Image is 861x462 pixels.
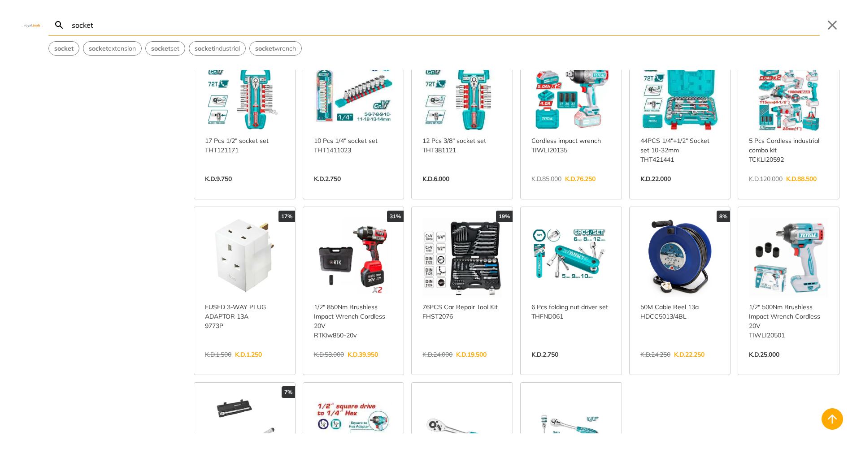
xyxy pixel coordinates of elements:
img: Close [22,23,43,27]
strong: socket [255,44,274,52]
button: Close [825,18,839,32]
div: Suggestion: socket [48,41,79,56]
button: Select suggestion: socket industrial [189,42,245,55]
div: 8% [717,211,730,222]
div: Suggestion: socket set [145,41,185,56]
span: extension [89,44,136,53]
button: Select suggestion: socket set [146,42,185,55]
button: Select suggestion: socket [49,42,79,55]
div: Suggestion: socket industrial [189,41,246,56]
span: set [151,44,179,53]
div: Suggestion: socket wrench [249,41,302,56]
strong: socket [54,44,74,52]
span: industrial [195,44,240,53]
button: Select suggestion: socket wrench [250,42,301,55]
svg: Back to top [825,412,839,426]
button: Back to top [822,408,843,430]
div: 7% [282,386,295,398]
div: 31% [387,211,404,222]
input: Search… [70,14,820,35]
div: Suggestion: socket extension [83,41,142,56]
div: 19% [496,211,513,222]
div: 17% [278,211,295,222]
strong: socket [195,44,214,52]
strong: socket [89,44,108,52]
svg: Search [54,20,65,30]
button: Select suggestion: socket extension [83,42,141,55]
strong: socket [151,44,170,52]
span: wrench [255,44,296,53]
